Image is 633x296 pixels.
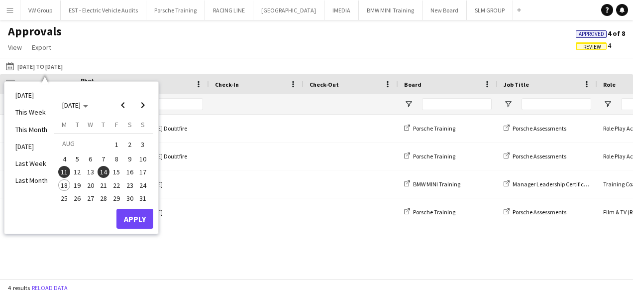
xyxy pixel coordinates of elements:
span: Check-In [215,81,239,88]
button: 02-08-2025 [123,137,136,152]
li: This Month [9,121,54,138]
li: [DATE] [9,87,54,104]
button: 21-08-2025 [97,178,110,191]
button: Next month [133,95,153,115]
button: 08-08-2025 [110,152,123,165]
span: 29 [110,192,122,204]
li: [DATE] [9,138,54,155]
a: Export [28,41,55,54]
span: 27 [85,192,97,204]
span: 16 [124,166,136,178]
span: Job Title [504,81,529,88]
td: AUG [58,137,110,152]
li: Last Week [9,155,54,172]
button: 05-08-2025 [71,152,84,165]
span: Check-Out [310,81,339,88]
input: Job Title Filter Input [522,98,591,110]
span: 17 [137,166,149,178]
button: Open Filter Menu [603,100,612,109]
span: 22 [110,179,122,191]
button: 13-08-2025 [84,165,97,178]
a: Porsche Training [404,152,455,160]
span: 26 [72,192,84,204]
button: 27-08-2025 [84,192,97,205]
span: W [88,120,93,129]
span: F [115,120,118,129]
button: 19-08-2025 [71,178,84,191]
span: 1 [110,138,122,151]
button: 12-08-2025 [71,165,84,178]
span: Date [21,81,35,88]
li: This Week [9,104,54,121]
button: Reload data [30,283,70,294]
button: 11-08-2025 [58,165,71,178]
span: Porsche Assessments [513,152,566,160]
span: Porsche Assessments [513,208,566,216]
button: 20-08-2025 [84,178,97,191]
span: 9 [124,153,136,165]
span: 28 [98,192,109,204]
a: BMW MINI Training [404,180,460,188]
button: 30-08-2025 [123,192,136,205]
span: Porsche Assessments [513,125,566,132]
span: T [76,120,79,129]
button: 06-08-2025 [84,152,97,165]
span: S [141,120,145,129]
button: BMW MINI Training [359,0,422,20]
span: 31 [137,192,149,204]
button: 10-08-2025 [136,152,149,165]
button: Apply [116,209,153,229]
div: [PERSON_NAME] Doubtfire [114,115,209,142]
span: 18 [58,179,70,191]
span: 30 [124,192,136,204]
span: Board [404,81,422,88]
span: Porsche Training [413,152,455,160]
span: 20 [85,179,97,191]
button: 09-08-2025 [123,152,136,165]
span: Porsche Training [413,125,455,132]
a: Porsche Assessments [504,152,566,160]
span: 14 [98,166,109,178]
span: 11 [58,166,70,178]
span: [DATE] [62,101,81,110]
button: 01-08-2025 [110,137,123,152]
button: 31-08-2025 [136,192,149,205]
span: 13 [85,166,97,178]
span: View [8,43,22,52]
span: 3 [137,138,149,151]
button: 26-08-2025 [71,192,84,205]
button: Open Filter Menu [504,100,513,109]
span: 19 [72,179,84,191]
button: RACING LINE [205,0,253,20]
span: Export [32,43,51,52]
span: 12 [72,166,84,178]
input: Board Filter Input [422,98,492,110]
button: 23-08-2025 [123,178,136,191]
span: Porsche Training [413,208,455,216]
button: New Board [422,0,467,20]
button: 29-08-2025 [110,192,123,205]
button: [GEOGRAPHIC_DATA] [253,0,324,20]
span: Role [603,81,616,88]
button: 15-08-2025 [110,165,123,178]
button: Porsche Training [146,0,205,20]
span: 21 [98,179,109,191]
span: Approved [579,31,604,37]
span: 25 [58,192,70,204]
span: BMW MINI Training [413,180,460,188]
button: [DATE] to [DATE] [4,60,65,72]
span: 4 of 8 [576,29,625,38]
span: 8 [110,153,122,165]
button: 25-08-2025 [58,192,71,205]
span: Photo [81,77,97,92]
div: [PERSON_NAME] [114,198,209,226]
span: 24 [137,179,149,191]
span: 15 [110,166,122,178]
button: 28-08-2025 [97,192,110,205]
button: 22-08-2025 [110,178,123,191]
button: 07-08-2025 [97,152,110,165]
a: Porsche Assessments [504,125,566,132]
span: Name [120,81,136,88]
span: 2 [124,138,136,151]
span: 4 [576,41,611,50]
